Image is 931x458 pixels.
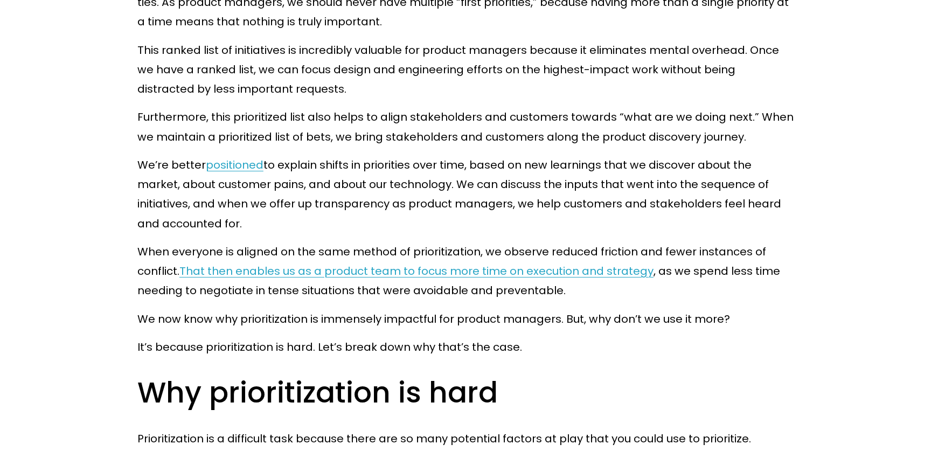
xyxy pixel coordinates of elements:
a: That then enables us as a product team to focus more time on execution and strategy [179,263,654,279]
a: positioned [206,157,263,172]
p: It’s because prioritization is hard. Let’s break down why that’s the case. [137,337,794,357]
p: Prioritization is a difficult task because there are so many potential factors at play that you c... [137,429,794,448]
p: We’re better to explain shifts in priorities over time, based on new learnings that we discover a... [137,155,794,233]
h2: Why prioritization is hard [137,374,794,411]
p: When everyone is aligned on the same method of prioritization, we observe reduced friction and fe... [137,242,794,301]
p: Furthermore, this prioritized list also helps to align stakeholders and customers towards “what a... [137,107,794,147]
p: We now know why prioritization is immensely impactful for product managers. But, why don’t we use... [137,309,794,329]
p: This ranked list of initiatives is incredibly valuable for product managers because it eliminates... [137,40,794,99]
